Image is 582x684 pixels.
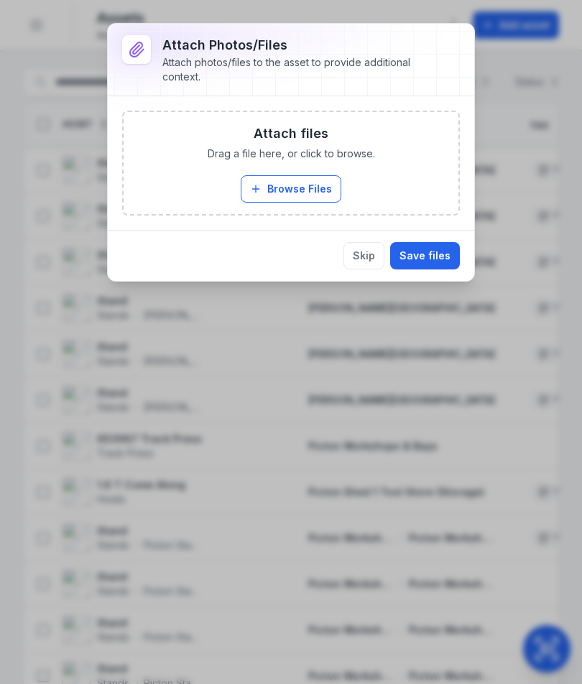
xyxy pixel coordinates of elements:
button: Save files [390,242,460,269]
span: Drag a file here, or click to browse. [208,147,375,161]
button: Browse Files [241,175,341,203]
h3: Attach files [254,124,328,144]
button: Skip [343,242,384,269]
div: Attach photos/files to the asset to provide additional context. [162,55,437,84]
h3: Attach photos/files [162,35,437,55]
